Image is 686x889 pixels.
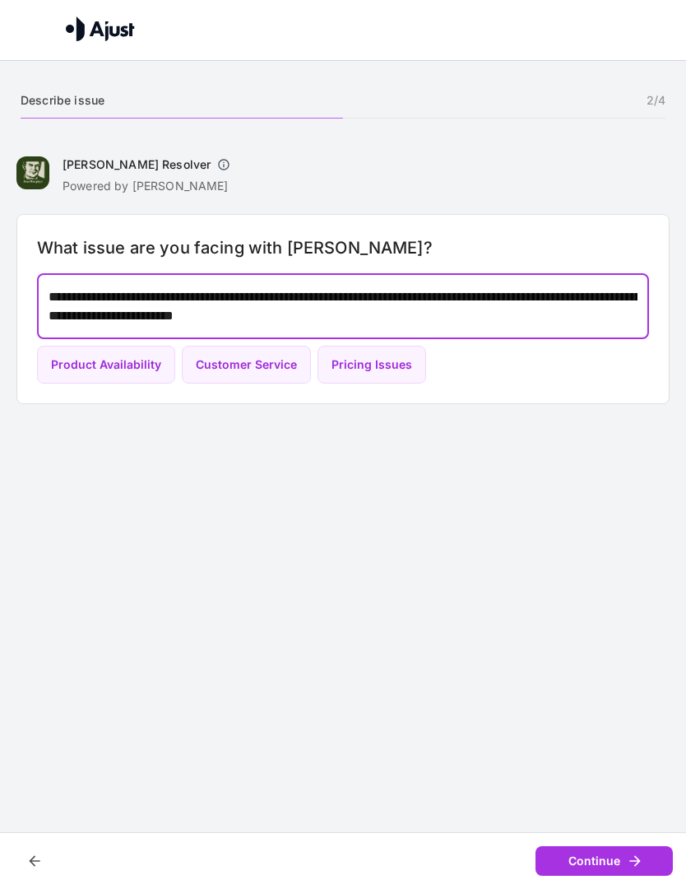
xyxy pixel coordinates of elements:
h6: What issue are you facing with [PERSON_NAME]? [37,235,649,261]
button: Customer Service [182,346,311,384]
img: Dan Murphy's [16,156,49,189]
button: Continue [535,846,673,877]
h6: [PERSON_NAME] Resolver [63,156,211,173]
p: 2 / 4 [647,92,665,109]
h6: Describe issue [21,91,104,111]
p: Powered by [PERSON_NAME] [63,178,237,194]
button: Pricing Issues [318,346,426,384]
img: Ajust [66,16,135,41]
button: Product Availability [37,346,175,384]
